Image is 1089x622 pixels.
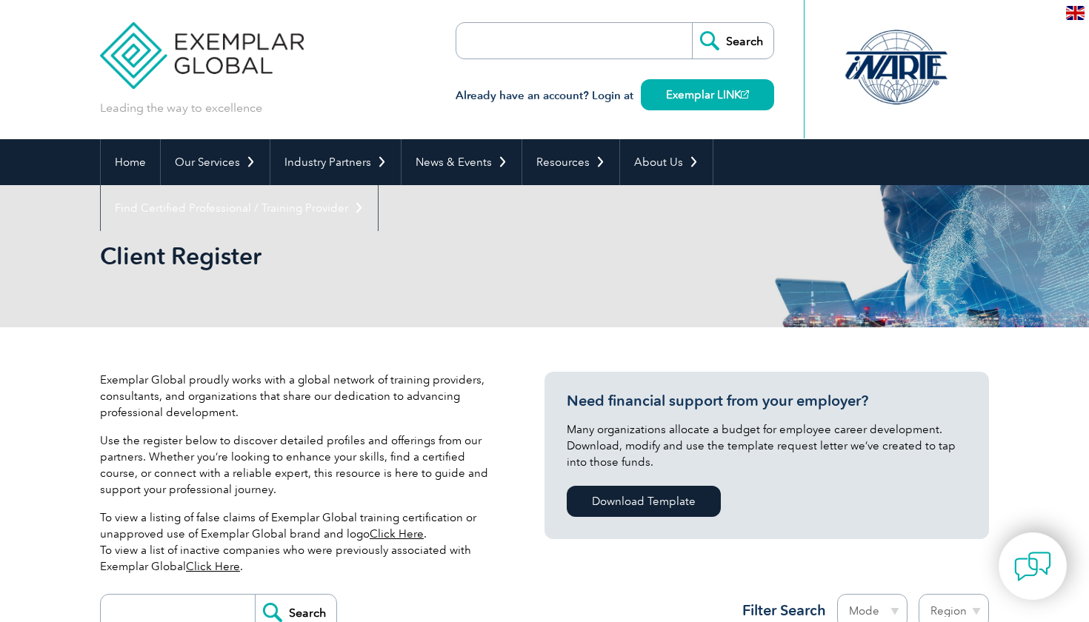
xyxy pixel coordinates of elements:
[100,509,500,575] p: To view a listing of false claims of Exemplar Global training certification or unapproved use of ...
[186,560,240,573] a: Click Here
[733,601,826,620] h3: Filter Search
[100,100,262,116] p: Leading the way to excellence
[567,421,967,470] p: Many organizations allocate a budget for employee career development. Download, modify and use th...
[567,392,967,410] h3: Need financial support from your employer?
[567,486,721,517] a: Download Template
[161,139,270,185] a: Our Services
[270,139,401,185] a: Industry Partners
[692,23,773,58] input: Search
[456,87,774,105] h3: Already have an account? Login at
[100,372,500,421] p: Exemplar Global proudly works with a global network of training providers, consultants, and organ...
[522,139,619,185] a: Resources
[741,90,749,98] img: open_square.png
[101,139,160,185] a: Home
[641,79,774,110] a: Exemplar LINK
[402,139,522,185] a: News & Events
[1014,548,1051,585] img: contact-chat.png
[370,527,424,541] a: Click Here
[620,139,713,185] a: About Us
[1066,6,1085,20] img: en
[101,185,378,231] a: Find Certified Professional / Training Provider
[100,244,722,268] h2: Client Register
[100,432,500,498] p: Use the register below to discover detailed profiles and offerings from our partners. Whether you...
